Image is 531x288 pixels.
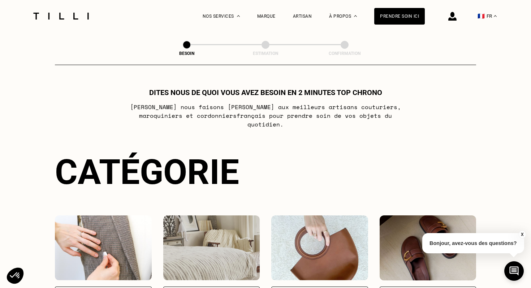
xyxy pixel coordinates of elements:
[494,15,497,17] img: menu déroulant
[478,13,485,20] span: 🇫🇷
[271,215,368,280] img: Accessoires
[448,12,457,21] img: icône connexion
[422,233,524,253] p: Bonjour, avez-vous des questions?
[31,13,91,20] img: Logo du service de couturière Tilli
[257,14,276,19] a: Marque
[229,51,302,56] div: Estimation
[149,88,382,97] h1: Dites nous de quoi vous avez besoin en 2 minutes top chrono
[374,8,425,25] a: Prendre soin ici
[163,215,260,280] img: Intérieur
[308,51,381,56] div: Confirmation
[380,215,476,280] img: Chaussures
[55,152,476,192] div: Catégorie
[354,15,357,17] img: Menu déroulant à propos
[237,15,240,17] img: Menu déroulant
[122,103,409,129] p: [PERSON_NAME] nous faisons [PERSON_NAME] aux meilleurs artisans couturiers , maroquiniers et cord...
[151,51,223,56] div: Besoin
[293,14,312,19] a: Artisan
[518,231,526,238] button: X
[55,215,152,280] img: Vêtements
